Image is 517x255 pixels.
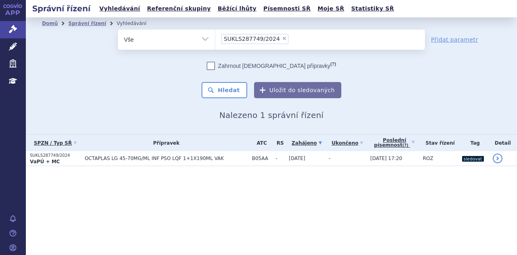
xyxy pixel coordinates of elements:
[252,156,272,161] span: B05AA
[493,154,502,163] a: detail
[282,36,287,41] span: ×
[117,17,157,30] li: Vyhledávání
[207,62,336,70] label: Zahrnout [DEMOGRAPHIC_DATA] přípravky
[215,3,259,14] a: Běžící lhůty
[202,82,247,98] button: Hledat
[458,135,489,151] th: Tag
[419,135,458,151] th: Stav řízení
[423,156,433,161] span: ROZ
[261,3,313,14] a: Písemnosti SŘ
[291,34,295,44] input: SUKLS287749/2024
[489,135,517,151] th: Detail
[330,61,336,67] abbr: (?)
[329,156,330,161] span: -
[30,137,81,149] a: SPZN / Typ SŘ
[462,156,484,162] i: sledovat
[289,137,325,149] a: Zahájeno
[431,36,478,44] a: Přidat parametr
[254,82,341,98] button: Uložit do sledovaných
[68,21,106,26] a: Správní řízení
[145,3,213,14] a: Referenční skupiny
[370,135,419,151] a: Poslednípísemnost(?)
[289,156,305,161] span: [DATE]
[42,21,58,26] a: Domů
[275,156,285,161] span: -
[26,3,97,14] h2: Správní řízení
[248,135,272,151] th: ATC
[315,3,347,14] a: Moje SŘ
[329,137,366,149] a: Ukončeno
[224,36,280,42] span: SUKLS287749/2024
[30,153,81,158] p: SUKLS287749/2024
[349,3,396,14] a: Statistiky SŘ
[30,159,60,164] strong: VaPÚ + MC
[402,143,408,148] abbr: (?)
[97,3,143,14] a: Vyhledávání
[219,110,324,120] span: Nalezeno 1 správní řízení
[81,135,248,151] th: Přípravek
[370,156,402,161] span: [DATE] 17:20
[85,156,248,161] span: OCTAPLAS LG 45-70MG/ML INF PSO LQF 1+1X190ML VAK
[271,135,285,151] th: RS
